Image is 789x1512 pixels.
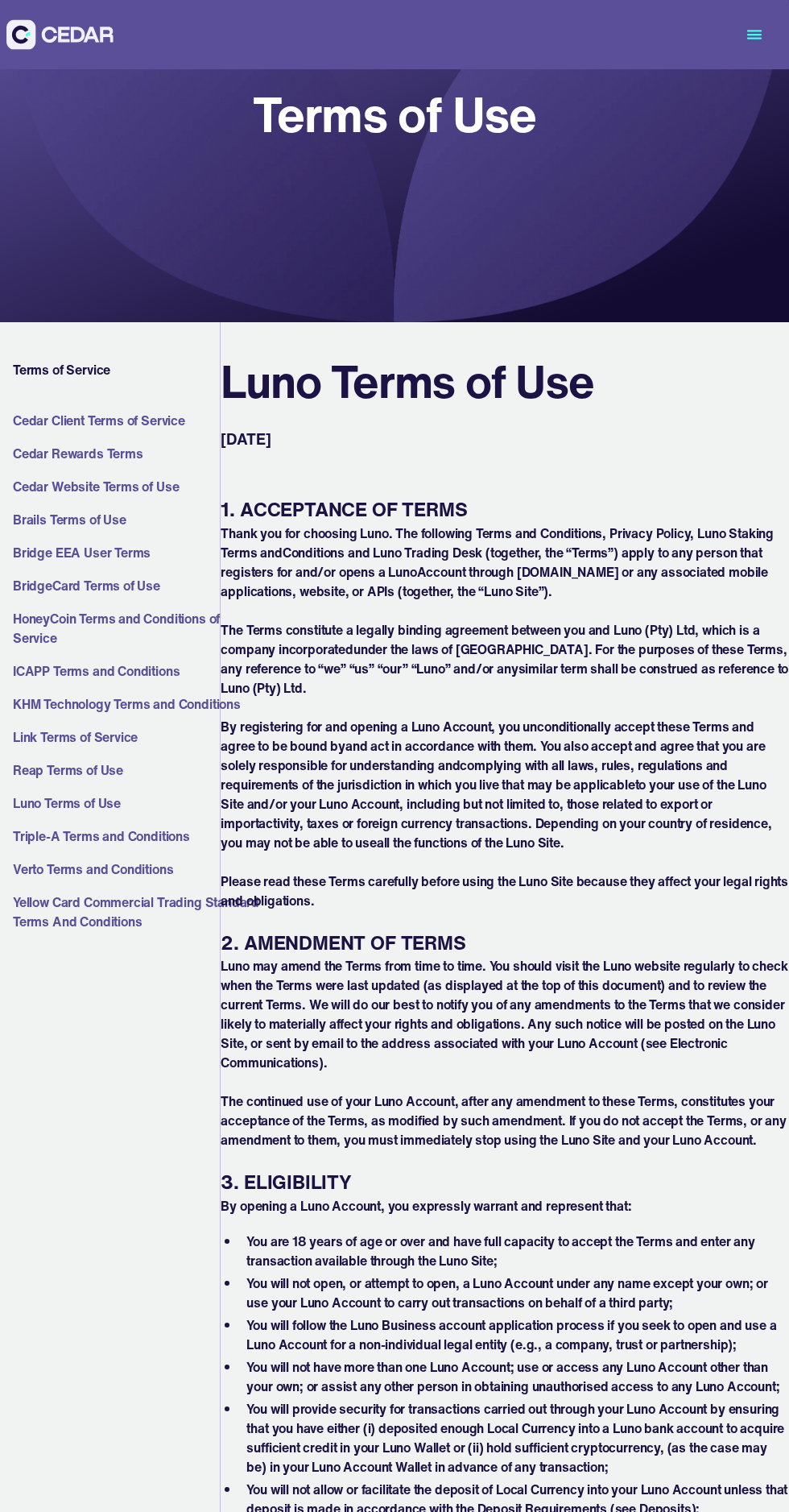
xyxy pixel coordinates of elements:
[221,1169,789,1196] h6: 3. ELIGIBILITY
[221,354,593,408] h2: Luno Terms of Use
[13,510,264,529] a: Brails Terms of Use
[13,411,264,430] a: Cedar Client Terms of Service
[221,524,789,601] p: Thank you for choosing Luno. The following Terms and Conditions, Privacy Policy, Luno Staking Ter...
[13,609,264,648] a: HoneyCoin Terms and Conditions of Service
[221,1092,789,1150] p: The continued use of your Luno Account, after any amendment to these Terms, constitutes your acce...
[221,698,789,717] p: ‍
[13,760,264,780] a: Reap Terms of Use
[13,826,264,846] a: Triple-A Terms and Conditions
[240,1232,789,1270] li: You are 18 years of age or over and have full capacity to accept the Terms and enter any transact...
[221,496,789,524] h6: 1. ACCEPTANCE OF TERMS
[221,601,789,620] p: ‍
[221,1150,789,1169] p: ‍
[240,1315,789,1354] li: You will follow the Luno Business account application process if you seek to open and use a Luno ...
[13,444,264,463] a: Cedar Rewards Terms
[253,91,535,138] h1: Terms of Use
[240,1274,789,1312] li: You will not open, or attempt to open, a Luno Account under any name except your own; or use your...
[221,428,274,451] p: [DATE]
[13,543,264,562] a: Bridge EEA User Terms
[13,661,264,681] a: ICAPP Terms and Conditions
[13,361,264,379] h4: Terms of Service
[240,1399,789,1477] li: You will provide security for transactions carried out through your Luno Account by ensuring that...
[13,477,264,496] a: Cedar Website Terms of Use
[221,872,789,910] p: Please read these Terms carefully before using the Luno Site because they affect your legal right...
[221,956,789,1072] p: Luno may amend the Terms from time to time. You should visit the Luno website regularly to check ...
[221,910,789,930] p: ‍
[221,620,789,698] p: The Terms constitute a legally binding agreement between you and Luno (Pty) Ltd, which is a compa...
[13,694,264,714] a: KHM Technology Terms and Conditions
[13,793,264,813] a: Luno Terms of Use
[221,1196,789,1216] p: By opening a Luno Account, you expressly warrant and represent that:
[221,930,789,957] h6: 2. AMENDMENT OF TERMS
[240,1357,789,1396] li: You will not have more than one Luno Account; use or access any Luno Account other than your own;...
[13,860,264,879] a: Verto Terms and Conditions
[13,576,264,595] a: BridgeCard Terms of Use
[13,893,264,931] a: Yellow Card Commercial Trading Standard Terms And Conditions
[13,727,264,747] a: Link Terms of Service
[221,852,789,872] p: ‍
[221,1072,789,1092] p: ‍
[221,717,789,852] p: By registering for and opening a Luno Account, you unconditionally accept these Terms and agree t...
